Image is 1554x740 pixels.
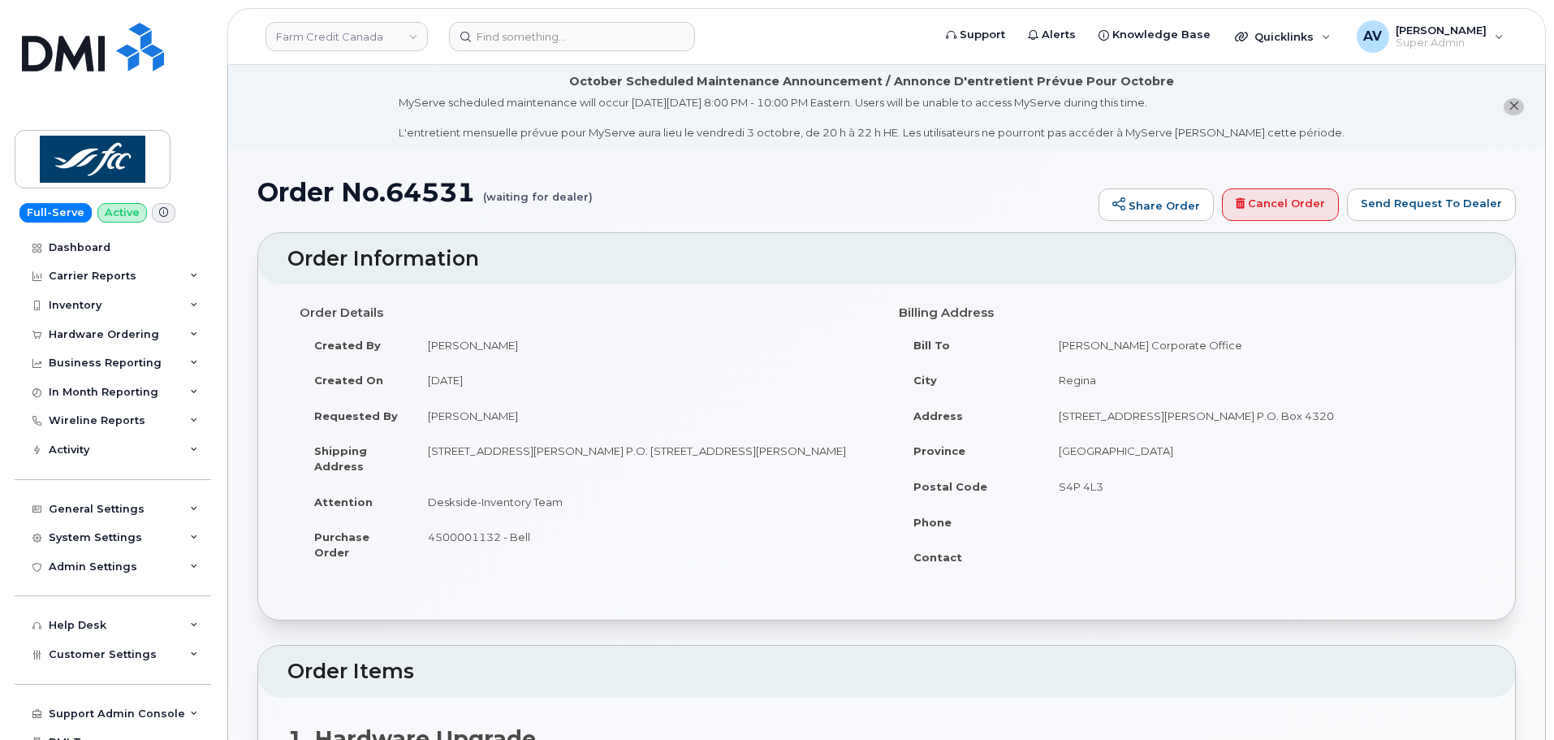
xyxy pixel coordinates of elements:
strong: Bill To [913,339,950,352]
td: [PERSON_NAME] [413,398,874,434]
iframe: Messenger Launcher [1483,669,1542,728]
h4: Order Details [300,306,874,320]
h2: Order Information [287,248,1486,270]
strong: Created By [314,339,381,352]
td: [PERSON_NAME] Corporate Office [1044,327,1474,363]
a: Send Request To Dealer [1347,188,1516,221]
h1: Order No.64531 [257,178,1090,206]
td: Regina [1044,362,1474,398]
strong: Postal Code [913,480,987,493]
h4: Billing Address [899,306,1474,320]
td: Deskside-Inventory Team [413,484,874,520]
h2: Order Items [287,660,1486,683]
small: (waiting for dealer) [483,178,593,203]
button: close notification [1504,98,1524,115]
div: MyServe scheduled maintenance will occur [DATE][DATE] 8:00 PM - 10:00 PM Eastern. Users will be u... [399,95,1345,141]
a: Share Order [1099,188,1214,221]
strong: Contact [913,551,962,564]
td: [GEOGRAPHIC_DATA] [1044,433,1474,469]
span: 4500001132 - Bell [428,530,530,543]
strong: Phone [913,516,952,529]
strong: Province [913,444,965,457]
strong: City [913,374,937,387]
a: Cancel Order [1222,188,1339,221]
div: October Scheduled Maintenance Announcement / Annonce D'entretient Prévue Pour Octobre [569,73,1174,90]
td: S4P 4L3 [1044,469,1474,504]
td: [STREET_ADDRESS][PERSON_NAME] P.O. [STREET_ADDRESS][PERSON_NAME] [413,433,874,483]
td: [DATE] [413,362,874,398]
strong: Requested By [314,409,398,422]
td: [PERSON_NAME] [413,327,874,363]
strong: Purchase Order [314,530,369,559]
td: [STREET_ADDRESS][PERSON_NAME] P.O. Box 4320 [1044,398,1474,434]
strong: Attention [314,495,373,508]
strong: Address [913,409,963,422]
strong: Shipping Address [314,444,367,473]
strong: Created On [314,374,383,387]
